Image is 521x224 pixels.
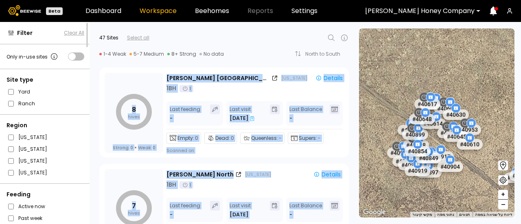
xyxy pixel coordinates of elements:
a: Beehomes [195,8,229,14]
div: Supers: [288,133,324,144]
div: 1 BH [166,84,176,93]
a: Workspace [140,8,177,14]
div: [US_STATE] [245,171,271,178]
div: Last Balance [289,201,322,219]
label: Ranch [18,99,35,108]
div: # 40919 [405,165,431,176]
label: Past week [18,214,42,222]
div: # 40918 [403,139,429,150]
span: Filter [17,29,33,37]
div: Site type [7,76,84,84]
div: 47 Sites [99,34,118,41]
div: Scanned on [166,147,194,154]
div: # 40849 [416,153,442,163]
div: 1 [180,181,193,189]
button: מקשי קיצור [412,212,432,217]
a: ‏פתיחת האזור הזה במפות Google (ייפתח חלון חדש) [361,207,388,217]
span: - [279,135,282,142]
div: # 40854 [405,146,431,156]
div: North to South [305,52,346,57]
div: # 40645 [444,131,470,142]
div: Only in-use sites [7,52,59,61]
div: Feeding [7,190,84,199]
div: [PERSON_NAME] North [166,170,234,179]
div: [DATE] [230,211,248,219]
div: [US_STATE] [281,75,307,81]
div: # 40614 [420,118,446,128]
a: Dashboard [85,8,121,14]
div: Details [313,171,341,178]
div: # 40904 [437,161,463,172]
div: # 40593 [437,128,463,138]
label: [US_STATE] [18,157,47,165]
div: Region [7,121,84,130]
span: - [318,135,321,142]
span: – [501,200,506,210]
span: 0 [130,145,133,150]
label: Active now [18,202,45,211]
div: Last visit [230,104,254,122]
div: # 40610 [457,139,483,150]
img: Beewise logo [8,5,41,16]
button: נתוני מפה [437,212,454,217]
tspan: hives [128,113,140,120]
div: # 40630 [443,109,469,120]
span: - [289,211,292,219]
div: # 40897 [416,167,442,177]
div: 1 [180,85,193,92]
div: Dead: [204,133,237,144]
div: Last Balance [289,104,322,122]
div: Select all [127,34,149,41]
label: [US_STATE] [18,145,47,153]
a: דיווח על שגיאה במפה [475,212,512,217]
div: # 40953 [455,124,481,135]
label: [US_STATE] [18,133,47,141]
div: Last feeding [170,104,200,122]
div: Last visit [230,201,251,219]
span: Reports [247,8,273,14]
div: # 40908 [387,148,413,158]
div: 1-4 Weak [99,51,126,57]
div: Last feeding [170,201,200,219]
tspan: 8 [132,105,136,114]
img: Google [361,207,388,217]
button: + [498,190,508,200]
div: [DATE] [230,114,254,122]
div: Details [315,74,343,82]
a: Settings [291,8,317,14]
button: Clear All [64,29,84,37]
div: Queenless: [240,133,285,144]
span: + [501,189,506,200]
span: - [289,114,292,122]
div: No data [199,51,224,57]
div: Beta [46,7,63,15]
div: # 40604 [398,124,424,135]
div: - [170,211,173,219]
div: # 40648 [409,114,435,124]
div: # 40602 [434,103,460,114]
div: 5-7 Medium [129,51,164,57]
div: # 40941 [392,156,418,166]
span: 0 [153,145,155,150]
div: Strong Weak [113,145,155,150]
label: [US_STATE] [18,168,47,177]
div: [PERSON_NAME] [GEOGRAPHIC_DATA] [166,74,270,83]
button: Details [312,74,346,83]
button: – [498,200,508,209]
a: ‫תנאים (הקישור נפתח בכרטיסייה חדשה) [459,212,470,217]
tspan: hives [128,210,140,216]
label: Yard [18,87,30,96]
div: - [170,114,173,122]
div: # 40899 [402,129,428,140]
tspan: 7 [132,201,136,211]
div: Empty: [166,133,201,144]
div: 1 BH [166,181,176,189]
span: 0 [231,135,234,142]
div: # 40617 [414,98,440,109]
div: # 40898 [398,159,424,170]
button: Details [310,170,344,179]
span: 0 [195,135,198,142]
div: 8+ Strong [167,51,196,57]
